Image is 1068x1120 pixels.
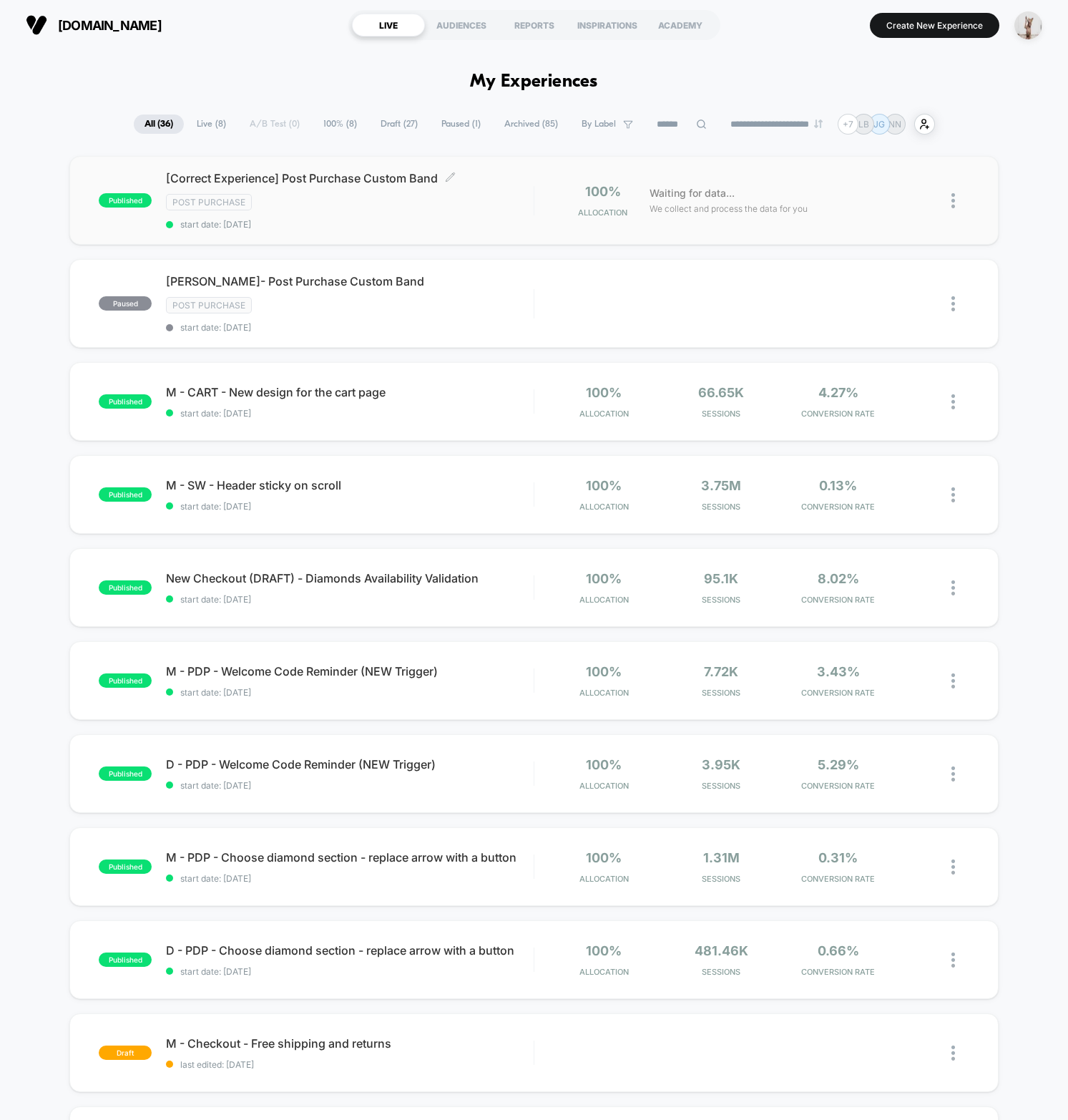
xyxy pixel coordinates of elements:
span: M - CART - New design for the cart page [166,385,534,399]
div: + 7 [838,114,858,135]
span: start date: [DATE] [166,219,534,230]
span: 100% ( 8 ) [313,115,368,134]
span: D - PDP - Choose diamond section - replace arrow with a button [166,943,534,958]
span: 66.65k [698,385,744,400]
h1: My Experiences [470,72,598,92]
span: CONVERSION RATE [783,688,893,698]
span: 100% [586,664,622,679]
img: close [951,673,955,688]
span: 95.1k [704,571,738,586]
span: Live ( 8 ) [186,115,237,134]
span: M - PDP - Choose diamond section - replace arrow with a button [166,850,534,865]
span: paused [99,296,152,311]
span: start date: [DATE] [166,594,534,605]
span: 7.72k [704,664,738,679]
button: Create New Experience [870,13,999,38]
span: Allocation [578,208,627,218]
button: [DOMAIN_NAME] [21,14,166,36]
span: 100% [586,943,622,958]
span: Paused ( 1 ) [431,115,491,134]
span: Sessions [666,409,776,419]
span: Sessions [666,595,776,605]
div: INSPIRATIONS [571,14,644,36]
span: Allocation [579,781,629,791]
div: ACADEMY [644,14,717,36]
span: 100% [586,757,622,772]
div: AUDIENCES [425,14,498,36]
span: CONVERSION RATE [783,409,893,419]
span: start date: [DATE] [166,780,534,791]
span: published [99,860,152,874]
span: published [99,766,152,781]
img: close [951,953,955,968]
span: [PERSON_NAME]- Post Purchase Custom Band [166,274,534,288]
img: close [951,394,955,409]
span: draft [99,1046,152,1060]
p: NN [888,119,901,130]
span: 100% [586,478,622,493]
img: Visually logo [26,14,47,36]
span: published [99,953,152,967]
img: ppic [1014,11,1042,39]
span: Allocation [579,409,629,419]
span: start date: [DATE] [166,322,534,333]
span: Draft ( 27 ) [370,115,428,134]
span: published [99,193,152,208]
span: start date: [DATE] [166,873,534,884]
span: By Label [582,119,616,130]
span: 100% [586,385,622,400]
img: end [814,120,823,128]
span: Allocation [579,502,629,512]
span: M - PDP - Welcome Code Reminder (NEW Trigger) [166,664,534,678]
p: LB [858,119,869,130]
span: Archived ( 85 ) [494,115,569,134]
span: Allocation [579,688,629,698]
span: CONVERSION RATE [783,502,893,512]
span: Allocation [579,874,629,884]
img: close [951,193,955,208]
img: close [951,296,955,311]
span: M - Checkout - Free shipping and returns [166,1036,534,1051]
span: 8.02% [818,571,859,586]
span: New Checkout (DRAFT) - Diamonds Availability Validation [166,571,534,585]
span: 3.95k [702,757,740,772]
span: published [99,673,152,688]
span: 100% [585,184,621,199]
span: All ( 36 ) [134,115,184,134]
span: Sessions [666,781,776,791]
span: Sessions [666,967,776,977]
span: start date: [DATE] [166,501,534,512]
span: CONVERSION RATE [783,595,893,605]
span: published [99,487,152,502]
span: M - SW - Header sticky on scroll [166,478,534,492]
span: Sessions [666,502,776,512]
div: REPORTS [498,14,571,36]
span: 481.46k [695,943,748,958]
img: close [951,580,955,595]
span: Sessions [666,874,776,884]
span: [Correct Experience] Post Purchase Custom Band [166,171,534,185]
button: ppic [1010,11,1047,40]
span: published [99,394,152,409]
div: LIVE [352,14,425,36]
span: start date: [DATE] [166,687,534,698]
span: 100% [586,850,622,865]
span: [DOMAIN_NAME] [58,18,162,33]
span: 100% [586,571,622,586]
span: 0.66% [818,943,859,958]
span: Post Purchase [166,194,252,210]
span: start date: [DATE] [166,966,534,977]
span: 3.75M [701,478,741,493]
img: close [951,860,955,875]
span: 0.13% [819,478,857,493]
span: 5.29% [818,757,859,772]
span: last edited: [DATE] [166,1059,534,1070]
span: Sessions [666,688,776,698]
span: Post Purchase [166,297,252,313]
span: D - PDP - Welcome Code Reminder (NEW Trigger) [166,757,534,771]
span: CONVERSION RATE [783,967,893,977]
span: Waiting for data... [650,185,735,201]
img: close [951,766,955,781]
img: close [951,1046,955,1061]
span: Allocation [579,595,629,605]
